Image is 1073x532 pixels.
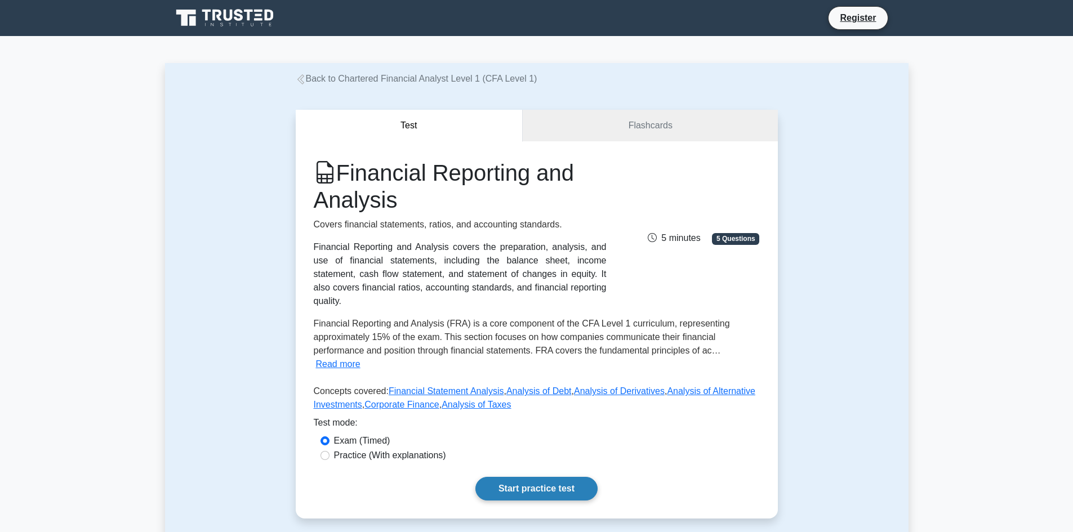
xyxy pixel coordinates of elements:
[314,159,607,213] h1: Financial Reporting and Analysis
[314,218,607,231] p: Covers financial statements, ratios, and accounting standards.
[316,357,360,371] button: Read more
[314,385,760,416] p: Concepts covered: , , , , ,
[574,386,665,396] a: Analysis of Derivatives
[442,400,511,409] a: Analysis of Taxes
[364,400,439,409] a: Corporate Finance
[314,416,760,434] div: Test mode:
[314,240,607,308] div: Financial Reporting and Analysis covers the preparation, analysis, and use of financial statement...
[475,477,598,500] a: Start practice test
[296,74,537,83] a: Back to Chartered Financial Analyst Level 1 (CFA Level 1)
[389,386,504,396] a: Financial Statement Analysis
[648,233,700,243] span: 5 minutes
[296,110,523,142] button: Test
[833,11,883,25] a: Register
[506,386,572,396] a: Analysis of Debt
[334,449,446,462] label: Practice (With explanations)
[314,319,730,355] span: Financial Reporting and Analysis (FRA) is a core component of the CFA Level 1 curriculum, represe...
[523,110,777,142] a: Flashcards
[334,434,390,448] label: Exam (Timed)
[712,233,759,244] span: 5 Questions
